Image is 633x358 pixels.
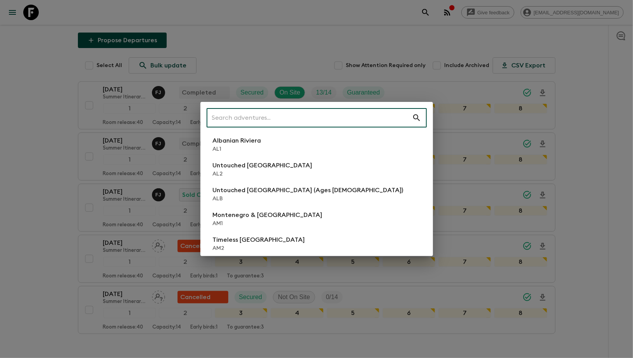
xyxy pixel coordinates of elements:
[213,161,312,170] p: Untouched [GEOGRAPHIC_DATA]
[213,235,305,244] p: Timeless [GEOGRAPHIC_DATA]
[213,220,323,227] p: AM1
[213,136,261,145] p: Albanian Riviera
[213,186,404,195] p: Untouched [GEOGRAPHIC_DATA] (Ages [DEMOGRAPHIC_DATA])
[213,244,305,252] p: AM2
[213,195,404,203] p: ALB
[213,170,312,178] p: AL2
[207,107,412,129] input: Search adventures...
[213,145,261,153] p: AL1
[213,210,323,220] p: Montenegro & [GEOGRAPHIC_DATA]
